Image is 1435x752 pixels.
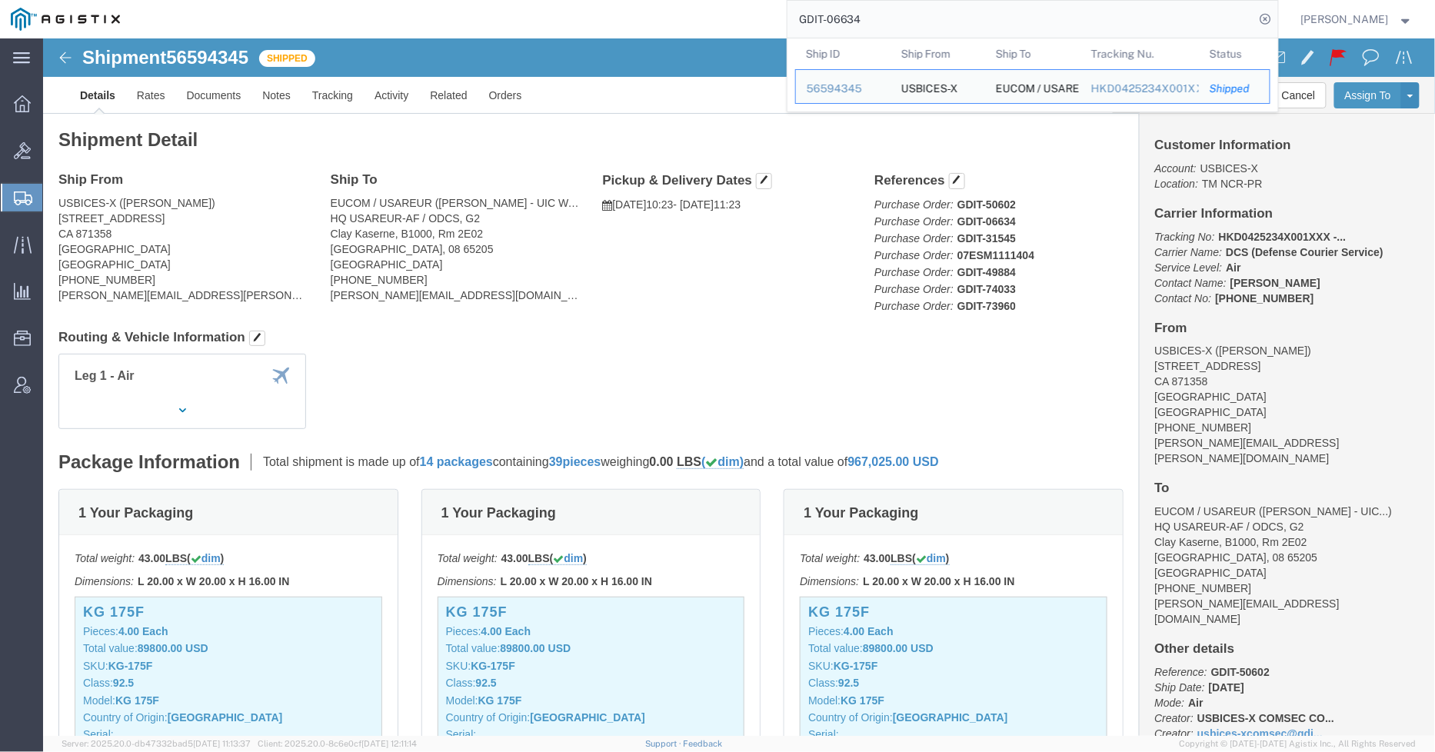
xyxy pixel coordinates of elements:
span: Andrew Wacyra [1301,11,1389,28]
div: HKD0425234X001XXX - HDK0425234X012XXX [1090,81,1188,97]
input: Search for shipment number, reference number [787,1,1255,38]
span: Server: 2025.20.0-db47332bad5 [62,739,251,748]
span: Copyright © [DATE]-[DATE] Agistix Inc., All Rights Reserved [1180,737,1417,750]
div: Shipped [1210,81,1259,97]
img: logo [11,8,120,31]
th: Ship From [890,38,985,69]
iframe: FS Legacy Container [43,38,1435,736]
span: Client: 2025.20.0-8c6e0cf [258,739,417,748]
span: [DATE] 12:11:14 [361,739,417,748]
span: [DATE] 11:13:37 [193,739,251,748]
a: Support [645,739,684,748]
th: Ship To [985,38,1080,69]
th: Ship ID [795,38,891,69]
div: USBICES-X [901,70,957,103]
div: 56594345 [807,81,880,97]
button: [PERSON_NAME] [1300,10,1414,28]
table: Search Results [795,38,1278,111]
div: EUCOM / USAREUR [996,70,1070,103]
th: Tracking Nu. [1080,38,1199,69]
th: Status [1199,38,1270,69]
a: Feedback [684,739,723,748]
